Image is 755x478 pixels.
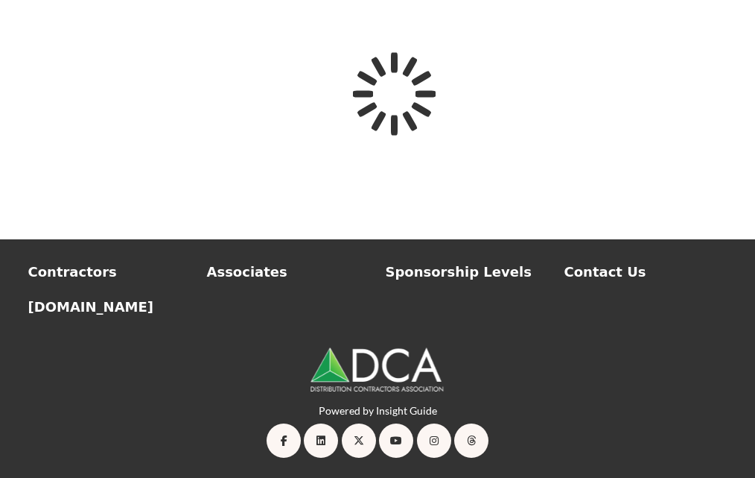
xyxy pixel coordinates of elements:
[28,262,191,282] a: Contractors
[454,424,488,458] a: Threads Link
[28,297,191,317] a: [DOMAIN_NAME]
[267,424,301,458] a: Facebook Link
[379,424,413,458] a: YouTube Link
[319,404,437,417] a: Powered by Insight Guide
[564,262,727,282] a: Contact Us
[304,424,338,458] a: LinkedIn Link
[207,262,370,282] a: Associates
[386,262,549,282] a: Sponsorship Levels
[417,424,451,458] a: Instagram Link
[342,424,376,458] a: Twitter Link
[310,347,445,394] img: No Site Logo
